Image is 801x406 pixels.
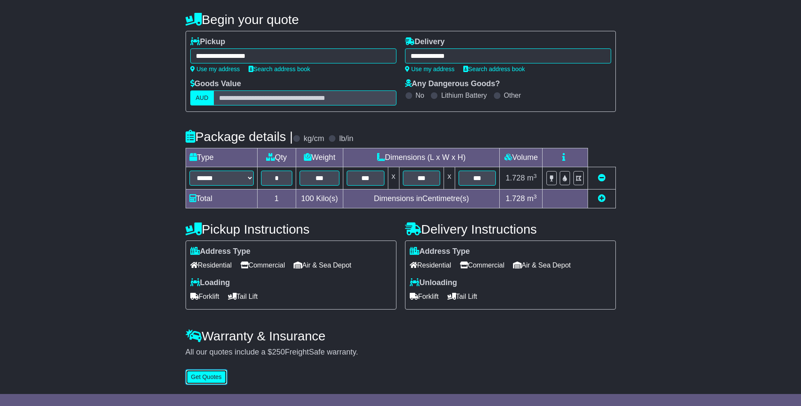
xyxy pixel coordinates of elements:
[405,222,616,236] h4: Delivery Instructions
[343,189,500,208] td: Dimensions in Centimetre(s)
[296,148,343,167] td: Weight
[186,329,616,343] h4: Warranty & Insurance
[388,167,399,189] td: x
[186,12,616,27] h4: Begin your quote
[190,278,230,288] label: Loading
[500,148,543,167] td: Volume
[343,148,500,167] td: Dimensions (L x W x H)
[303,134,324,144] label: kg/cm
[190,90,214,105] label: AUD
[460,259,504,272] span: Commercial
[294,259,351,272] span: Air & Sea Depot
[186,189,257,208] td: Total
[257,148,296,167] td: Qty
[504,91,521,99] label: Other
[190,290,219,303] span: Forklift
[527,174,537,182] span: m
[441,91,487,99] label: Lithium Battery
[513,259,571,272] span: Air & Sea Depot
[598,194,606,203] a: Add new item
[240,259,285,272] span: Commercial
[190,79,241,89] label: Goods Value
[463,66,525,72] a: Search address book
[190,247,251,256] label: Address Type
[444,167,455,189] td: x
[534,173,537,179] sup: 3
[190,37,225,47] label: Pickup
[416,91,424,99] label: No
[527,194,537,203] span: m
[410,259,451,272] span: Residential
[228,290,258,303] span: Tail Lift
[339,134,353,144] label: lb/in
[447,290,477,303] span: Tail Lift
[186,129,293,144] h4: Package details |
[186,370,228,385] button: Get Quotes
[410,247,470,256] label: Address Type
[405,79,500,89] label: Any Dangerous Goods?
[186,148,257,167] td: Type
[272,348,285,356] span: 250
[190,66,240,72] a: Use my address
[301,194,314,203] span: 100
[186,348,616,357] div: All our quotes include a $ FreightSafe warranty.
[534,193,537,200] sup: 3
[506,194,525,203] span: 1.728
[410,290,439,303] span: Forklift
[190,259,232,272] span: Residential
[405,37,445,47] label: Delivery
[598,174,606,182] a: Remove this item
[186,222,396,236] h4: Pickup Instructions
[249,66,310,72] a: Search address book
[506,174,525,182] span: 1.728
[296,189,343,208] td: Kilo(s)
[257,189,296,208] td: 1
[405,66,455,72] a: Use my address
[410,278,457,288] label: Unloading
